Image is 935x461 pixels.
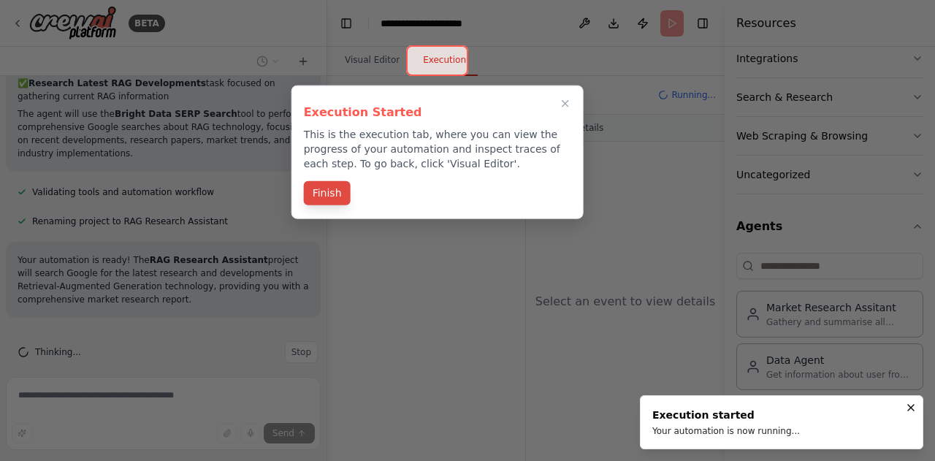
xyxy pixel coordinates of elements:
[304,127,571,171] p: This is the execution tab, where you can view the progress of your automation and inspect traces ...
[304,181,351,205] button: Finish
[304,104,571,121] h3: Execution Started
[652,408,800,422] div: Execution started
[652,425,800,437] div: Your automation is now running...
[557,95,574,113] button: Close walkthrough
[336,13,356,34] button: Hide left sidebar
